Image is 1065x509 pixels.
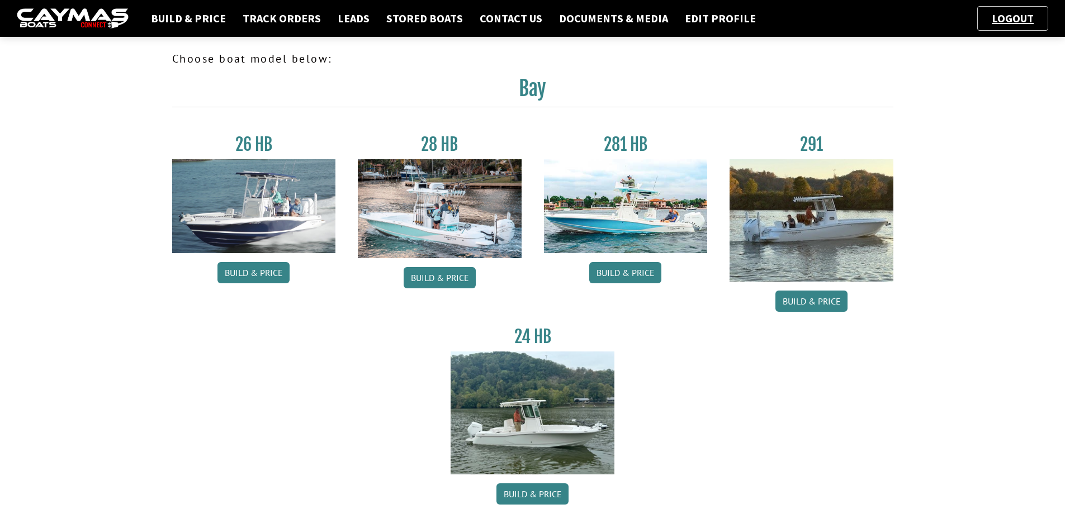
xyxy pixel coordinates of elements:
h3: 281 HB [544,134,708,155]
a: Stored Boats [381,11,468,26]
img: 26_new_photo_resized.jpg [172,159,336,253]
a: Edit Profile [679,11,761,26]
a: Build & Price [496,483,569,505]
p: Choose boat model below: [172,50,893,67]
a: Track Orders [237,11,326,26]
a: Leads [332,11,375,26]
a: Build & Price [589,262,661,283]
a: Logout [986,11,1039,25]
h3: 28 HB [358,134,522,155]
img: caymas-dealer-connect-2ed40d3bc7270c1d8d7ffb4b79bf05adc795679939227970def78ec6f6c03838.gif [17,8,129,29]
a: Build & Price [404,267,476,288]
a: Contact Us [474,11,548,26]
h3: 26 HB [172,134,336,155]
h3: 291 [730,134,893,155]
img: 28_hb_thumbnail_for_caymas_connect.jpg [358,159,522,258]
img: 28-hb-twin.jpg [544,159,708,253]
img: 24_HB_thumbnail.jpg [451,351,614,474]
img: 291_Thumbnail.jpg [730,159,893,282]
h3: 24 HB [451,326,614,347]
a: Build & Price [775,291,848,312]
h2: Bay [172,76,893,107]
a: Build & Price [145,11,231,26]
a: Documents & Media [553,11,674,26]
a: Build & Price [217,262,290,283]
